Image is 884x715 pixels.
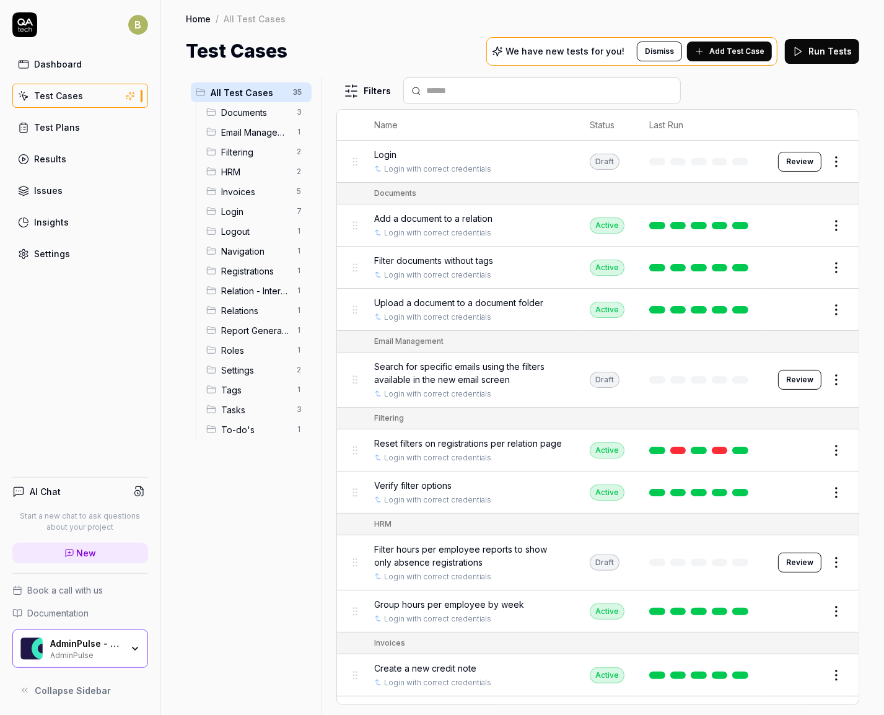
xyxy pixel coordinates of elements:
span: Invoices [221,185,289,198]
span: Email Management [221,126,289,139]
div: Draft [590,154,619,170]
a: Book a call with us [12,584,148,597]
div: Active [590,667,624,683]
div: Drag to reorderReport Generation1 [201,320,312,340]
a: Review [778,553,821,572]
a: Login with correct credentials [384,452,491,463]
span: 1 [292,125,307,139]
div: Drag to reorderRoles1 [201,340,312,360]
span: Login [221,205,289,218]
a: New [12,543,148,563]
span: Roles [221,344,289,357]
div: Active [590,603,624,620]
tr: Filter hours per employee reports to show only absence registrationsLogin with correct credential... [337,535,859,590]
span: Filter hours per employee reports to show only absence registrations [374,543,565,569]
div: Active [590,442,624,458]
button: Run Tests [785,39,859,64]
div: All Test Cases [224,12,286,25]
span: 3 [292,105,307,120]
span: 1 [292,303,307,318]
a: Settings [12,242,148,266]
span: Filtering [221,146,289,159]
span: New [77,546,97,559]
span: 2 [292,144,307,159]
tr: LoginLogin with correct credentialsDraftReview [337,141,859,183]
span: Relations [221,304,289,317]
a: Login with correct credentials [384,613,491,625]
h1: Test Cases [186,37,287,65]
span: Create a new credit note [374,662,476,675]
span: Tasks [221,403,289,416]
button: B [128,12,148,37]
span: All Test Cases [211,86,285,99]
a: Login with correct credentials [384,571,491,582]
span: Settings [221,364,289,377]
button: Add Test Case [687,42,772,61]
tr: Group hours per employee by weekLogin with correct credentialsActive [337,590,859,633]
div: Drag to reorderLogin7 [201,201,312,221]
span: 1 [292,323,307,338]
span: Registrations [221,265,289,278]
div: Drag to reorderTags1 [201,380,312,400]
span: Collapse Sidebar [35,684,111,697]
div: Dashboard [34,58,82,71]
div: Test Cases [34,89,83,102]
div: Drag to reorderSettings2 [201,360,312,380]
a: Login with correct credentials [384,270,491,281]
th: Last Run [637,110,766,141]
div: AdminPulse - 0475.384.429 [50,638,122,649]
span: Login [374,148,396,161]
div: Drag to reorderRelation - Interactions1 [201,281,312,300]
a: Login with correct credentials [384,312,491,323]
tr: Add a document to a relationLogin with correct credentialsActive [337,204,859,247]
div: Draft [590,555,619,571]
div: Test Plans [34,121,80,134]
h4: AI Chat [30,485,61,498]
span: 7 [292,204,307,219]
div: Draft [590,372,619,388]
div: Insights [34,216,69,229]
tr: Create a new credit noteLogin with correct credentialsActive [337,654,859,696]
div: Drag to reorderRegistrations1 [201,261,312,281]
span: Reset filters on registrations per relation page [374,437,562,450]
a: Login with correct credentials [384,227,491,239]
a: Dashboard [12,52,148,76]
span: 1 [292,382,307,397]
p: Start a new chat to ask questions about your project [12,511,148,533]
span: B [128,15,148,35]
span: Filter documents without tags [374,254,493,267]
div: Drag to reorderEmail Management1 [201,122,312,142]
div: Drag to reorderLogout1 [201,221,312,241]
div: Active [590,485,624,501]
span: 2 [292,164,307,179]
span: 1 [292,243,307,258]
button: AdminPulse - 0475.384.429 LogoAdminPulse - 0475.384.429AdminPulse [12,629,148,668]
a: Login with correct credentials [384,677,491,688]
span: Add a document to a relation [374,212,492,225]
div: Drag to reorderFiltering2 [201,142,312,162]
div: Filtering [374,413,404,424]
tr: Reset filters on registrations per relation pageLogin with correct credentialsActive [337,429,859,472]
span: 1 [292,224,307,239]
div: Drag to reorderTasks3 [201,400,312,419]
button: Collapse Sidebar [12,678,148,703]
div: Issues [34,184,63,197]
tr: Upload a document to a document folderLogin with correct credentialsActive [337,289,859,331]
span: 3 [292,402,307,417]
a: Login with correct credentials [384,388,491,400]
th: Status [577,110,637,141]
span: Logout [221,225,289,238]
span: 1 [292,263,307,278]
div: Settings [34,247,70,260]
div: / [216,12,219,25]
span: 1 [292,283,307,298]
span: Report Generation [221,324,289,337]
div: Drag to reorderTo-do's1 [201,419,312,439]
div: Active [590,217,624,234]
span: 1 [292,422,307,437]
span: To-do's [221,423,289,436]
a: Login with correct credentials [384,164,491,175]
span: 5 [292,184,307,199]
div: HRM [374,519,392,530]
div: Drag to reorderInvoices5 [201,182,312,201]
